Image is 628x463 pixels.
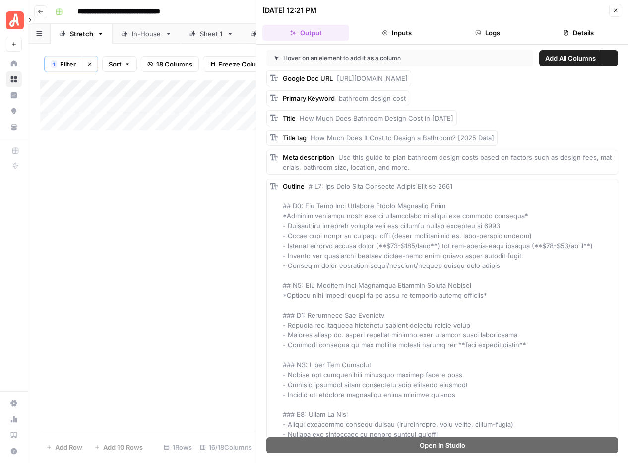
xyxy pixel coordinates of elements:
button: Sort [102,56,137,72]
span: Freeze Columns [218,59,269,69]
span: Primary Keyword [283,94,335,102]
span: How Much Does Bathroom Design Cost in [DATE] [300,114,453,122]
span: Title tag [283,134,307,142]
a: Insights [6,87,22,103]
span: Google Doc URL [283,74,333,82]
a: Settings [6,396,22,411]
div: Hover on an element to add it as a column [274,54,463,63]
span: Add Row [55,442,82,452]
div: 1 Rows [160,439,196,455]
button: Add Row [40,439,88,455]
span: Use this guide to plan bathroom design costs based on factors such as design fees, materials, bat... [283,153,612,171]
span: bathroom design cost [339,94,406,102]
button: Open In Studio [266,437,618,453]
a: Your Data [6,119,22,135]
span: [URL][DOMAIN_NAME] [337,74,408,82]
div: [DATE] 12:21 PM [262,5,316,15]
button: Workspace: Angi [6,8,22,33]
div: In-House [132,29,161,39]
a: QA [242,24,290,44]
a: Sheet 1 [181,24,242,44]
img: Angi Logo [6,11,24,29]
button: 18 Columns [141,56,199,72]
span: 1 [53,60,56,68]
span: Filter [60,59,76,69]
button: Details [535,25,622,41]
a: Stretch [51,24,113,44]
div: 16/18 Columns [196,439,256,455]
a: Usage [6,411,22,427]
button: Logs [444,25,531,41]
div: 1 [51,60,57,68]
a: In-House [113,24,181,44]
button: Freeze Columns [203,56,276,72]
span: 18 Columns [156,59,192,69]
button: Add 10 Rows [88,439,149,455]
span: Meta description [283,153,334,161]
div: Stretch [70,29,93,39]
span: Add All Columns [545,53,596,63]
span: Open In Studio [420,440,465,450]
span: Sort [109,59,122,69]
span: Outline [283,182,305,190]
span: How Much Does It Cost to Design a Bathroom? [2025 Data] [311,134,494,142]
div: Sheet 1 [200,29,223,39]
button: 1Filter [45,56,82,72]
button: Add All Columns [539,50,602,66]
a: Browse [6,71,22,87]
button: Output [262,25,349,41]
button: Inputs [353,25,440,41]
a: Learning Hub [6,427,22,443]
a: Home [6,56,22,71]
span: Add 10 Rows [103,442,143,452]
a: Opportunities [6,103,22,119]
span: Title [283,114,296,122]
button: Help + Support [6,443,22,459]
